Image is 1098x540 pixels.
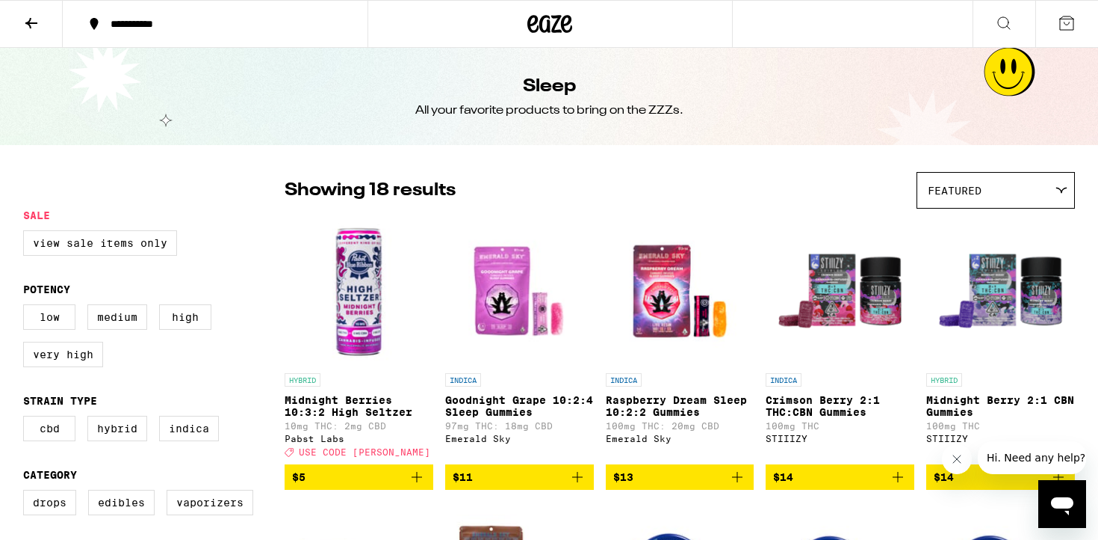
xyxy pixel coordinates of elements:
legend: Category [23,469,77,481]
span: $11 [453,471,473,483]
legend: Potency [23,283,70,295]
img: Emerald Sky - Raspberry Dream Sleep 10:2:2 Gummies [606,216,754,366]
button: Add to bag [606,464,754,490]
a: Open page for Midnight Berries 10:3:2 High Seltzer from Pabst Labs [285,216,433,464]
p: 97mg THC: 18mg CBD [445,421,594,431]
label: View Sale Items Only [23,230,177,256]
label: Vaporizers [167,490,253,515]
p: INDICA [445,373,481,387]
p: HYBRID [926,373,962,387]
h1: Sleep [523,74,576,99]
button: Add to bag [926,464,1075,490]
img: STIIIZY - Midnight Berry 2:1 CBN Gummies [926,216,1075,366]
iframe: Message from company [978,441,1086,474]
label: CBD [23,416,75,441]
label: Indica [159,416,219,441]
p: HYBRID [285,373,320,387]
label: Low [23,304,75,330]
label: Very High [23,342,103,367]
label: High [159,304,211,330]
span: $14 [773,471,793,483]
span: $14 [934,471,954,483]
p: Midnight Berries 10:3:2 High Seltzer [285,394,433,418]
p: Midnight Berry 2:1 CBN Gummies [926,394,1075,418]
p: Goodnight Grape 10:2:4 Sleep Gummies [445,394,594,418]
div: Emerald Sky [445,434,594,444]
label: Hybrid [87,416,147,441]
p: Showing 18 results [285,178,456,203]
label: Medium [87,304,147,330]
p: 100mg THC: 20mg CBD [606,421,754,431]
button: Add to bag [766,464,914,490]
label: Edibles [88,490,155,515]
legend: Strain Type [23,395,97,407]
p: INDICA [606,373,642,387]
button: Add to bag [445,464,594,490]
span: $13 [613,471,633,483]
iframe: Button to launch messaging window [1038,480,1086,528]
p: Crimson Berry 2:1 THC:CBN Gummies [766,394,914,418]
a: Open page for Crimson Berry 2:1 THC:CBN Gummies from STIIIZY [766,216,914,464]
p: Raspberry Dream Sleep 10:2:2 Gummies [606,394,754,418]
p: INDICA [766,373,801,387]
a: Open page for Raspberry Dream Sleep 10:2:2 Gummies from Emerald Sky [606,216,754,464]
img: Pabst Labs - Midnight Berries 10:3:2 High Seltzer [285,216,433,366]
label: Drops [23,490,76,515]
p: 10mg THC: 2mg CBD [285,421,433,431]
span: USE CODE [PERSON_NAME] [299,447,430,457]
div: Pabst Labs [285,434,433,444]
div: Emerald Sky [606,434,754,444]
div: STIIIZY [926,434,1075,444]
img: STIIIZY - Crimson Berry 2:1 THC:CBN Gummies [766,216,914,366]
a: Open page for Goodnight Grape 10:2:4 Sleep Gummies from Emerald Sky [445,216,594,464]
span: Featured [928,185,981,197]
a: Open page for Midnight Berry 2:1 CBN Gummies from STIIIZY [926,216,1075,464]
p: 100mg THC [766,421,914,431]
legend: Sale [23,209,50,221]
button: Add to bag [285,464,433,490]
iframe: Close message [942,444,972,474]
div: STIIIZY [766,434,914,444]
div: All your favorite products to bring on the ZZZs. [415,102,683,119]
span: $5 [292,471,305,483]
img: Emerald Sky - Goodnight Grape 10:2:4 Sleep Gummies [445,216,594,366]
p: 100mg THC [926,421,1075,431]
